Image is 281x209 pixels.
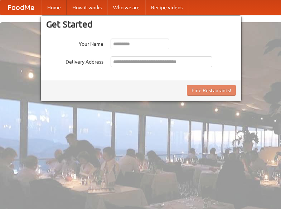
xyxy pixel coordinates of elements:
[107,0,145,15] a: Who we are
[46,56,103,65] label: Delivery Address
[46,19,236,30] h3: Get Started
[46,39,103,48] label: Your Name
[145,0,188,15] a: Recipe videos
[42,0,67,15] a: Home
[67,0,107,15] a: How it works
[187,85,236,96] button: Find Restaurants!
[0,0,42,15] a: FoodMe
